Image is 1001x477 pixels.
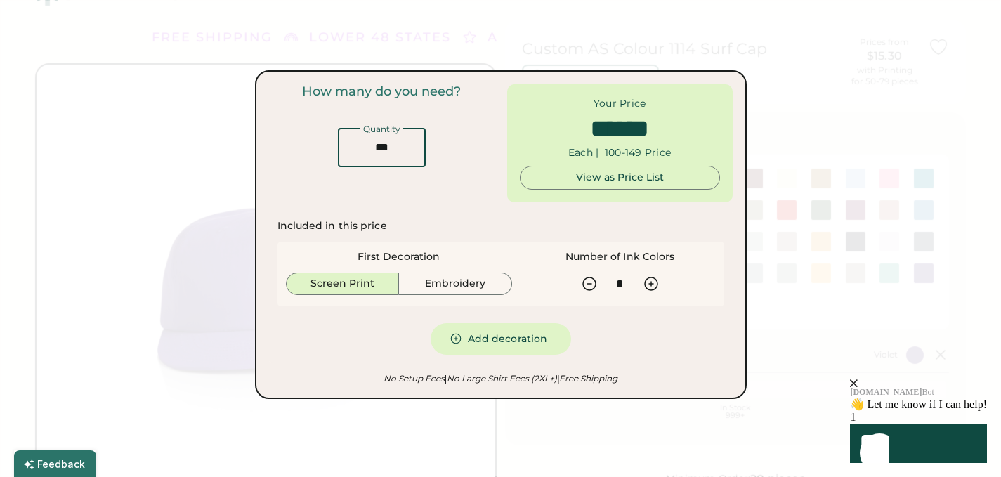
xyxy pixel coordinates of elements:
[565,250,675,264] div: Number of Ink Colors
[360,125,403,133] div: Quantity
[594,97,646,111] div: Your Price
[384,373,445,384] em: No Setup Fees
[557,373,559,384] font: |
[358,250,440,264] div: First Decoration
[445,373,447,384] font: |
[302,84,461,100] div: How many do you need?
[277,219,387,233] div: Included in this price
[532,171,708,185] div: View as Price List
[568,146,671,160] div: Each | 100-149 Price
[286,273,400,295] button: Screen Print
[557,373,617,384] em: Free Shipping
[445,373,557,384] em: No Large Shirt Fees (2XL+)
[399,273,512,295] button: Embroidery
[766,296,997,474] iframe: Front Chat
[431,323,571,355] button: Add decoration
